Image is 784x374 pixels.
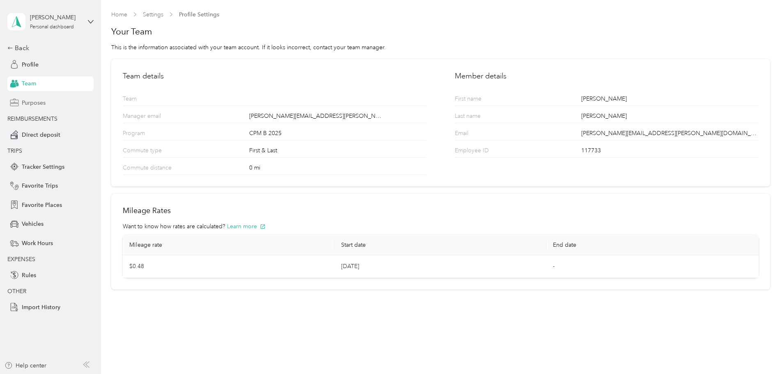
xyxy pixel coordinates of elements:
[123,235,335,255] th: Mileage rate
[22,163,64,171] span: Tracker Settings
[22,79,36,88] span: Team
[123,163,186,174] p: Commute distance
[455,129,518,140] p: Email
[581,112,758,123] div: [PERSON_NAME]
[5,361,46,370] button: Help center
[123,94,186,106] p: Team
[123,112,186,123] p: Manager email
[249,129,426,140] div: CPM B 2025
[22,271,36,280] span: Rules
[581,129,758,140] div: [PERSON_NAME][EMAIL_ADDRESS][PERSON_NAME][DOMAIN_NAME]
[111,43,770,52] div: This is the information associated with your team account. If it looks incorrect, contact your te...
[123,129,186,140] p: Program
[7,256,35,263] span: EXPENSES
[7,115,57,122] span: REIMBURSEMENTS
[7,43,89,53] div: Back
[22,99,46,107] span: Purposes
[249,112,382,120] span: [PERSON_NAME][EMAIL_ADDRESS][PERSON_NAME][DOMAIN_NAME]
[22,220,44,228] span: Vehicles
[123,255,335,278] td: $0.48
[179,10,219,19] span: Profile Settings
[335,255,546,278] td: [DATE]
[123,222,759,231] div: Want to know how rates are calculated?
[7,288,26,295] span: OTHER
[22,239,53,248] span: Work Hours
[455,146,518,157] p: Employee ID
[30,25,74,30] div: Personal dashboard
[546,235,758,255] th: End date
[111,26,770,37] h1: Your Team
[143,11,163,18] a: Settings
[455,94,518,106] p: First name
[581,94,758,106] div: [PERSON_NAME]
[227,222,266,231] button: Learn more
[335,235,546,255] th: Start date
[455,71,758,82] h2: Member details
[738,328,784,374] iframe: Everlance-gr Chat Button Frame
[22,303,60,312] span: Import History
[22,201,62,209] span: Favorite Places
[22,181,58,190] span: Favorite Trips
[123,71,426,82] h2: Team details
[30,13,81,22] div: [PERSON_NAME]
[123,146,186,157] p: Commute type
[455,112,518,123] p: Last name
[111,11,127,18] a: Home
[22,60,39,69] span: Profile
[22,131,60,139] span: Direct deposit
[581,146,758,157] div: 117733
[7,147,22,154] span: TRIPS
[249,163,426,174] div: 0 mi
[249,146,426,157] div: First & Last
[546,255,758,278] td: -
[123,205,759,216] h2: Mileage Rates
